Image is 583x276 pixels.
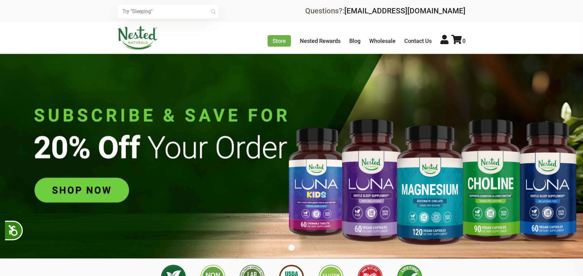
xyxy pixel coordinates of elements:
img: Nested Naturals [117,26,158,50]
a: Contact Us [404,38,432,44]
a: [EMAIL_ADDRESS][DOMAIN_NAME] [344,7,466,15]
a: Blog [349,38,360,44]
a: 0 [451,38,466,44]
div: Questions?: [305,7,466,15]
button: 1 of 1 [288,245,295,251]
span: 0 [462,38,466,44]
input: Try "Sleeping" [117,5,218,18]
a: Nested Rewards [300,38,341,44]
a: Wholesale [369,38,396,44]
a: Store [268,35,291,47]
